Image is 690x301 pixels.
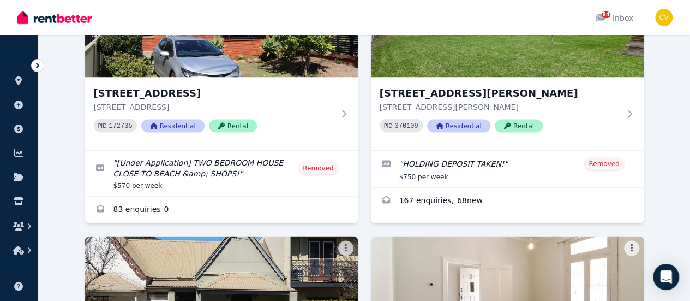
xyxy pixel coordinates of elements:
[338,240,353,256] button: More options
[371,188,644,214] a: Enquiries for 46 Lynwen Cres, Banksia
[380,86,620,101] h3: [STREET_ADDRESS][PERSON_NAME]
[85,197,358,223] a: Enquiries for 32 Clareville Avenue, Sandringham
[427,119,490,132] span: Residential
[17,9,92,26] img: RentBetter
[94,101,334,112] p: [STREET_ADDRESS]
[94,86,334,101] h3: [STREET_ADDRESS]
[394,122,418,129] code: 370109
[624,240,639,256] button: More options
[595,13,633,23] div: Inbox
[109,122,132,129] code: 172735
[653,264,679,290] div: Open Intercom Messenger
[655,9,673,26] img: Con Vafeas
[384,122,393,128] small: PID
[141,119,205,132] span: Residential
[85,150,358,196] a: Edit listing: [Under Application] TWO BEDROOM HOUSE CLOSE TO BEACH &amp; SHOPS!
[495,119,543,132] span: Rental
[380,101,620,112] p: [STREET_ADDRESS][PERSON_NAME]
[98,122,107,128] small: PID
[371,150,644,187] a: Edit listing: HOLDING DEPOSIT TAKEN!
[602,11,610,18] span: 84
[209,119,257,132] span: Rental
